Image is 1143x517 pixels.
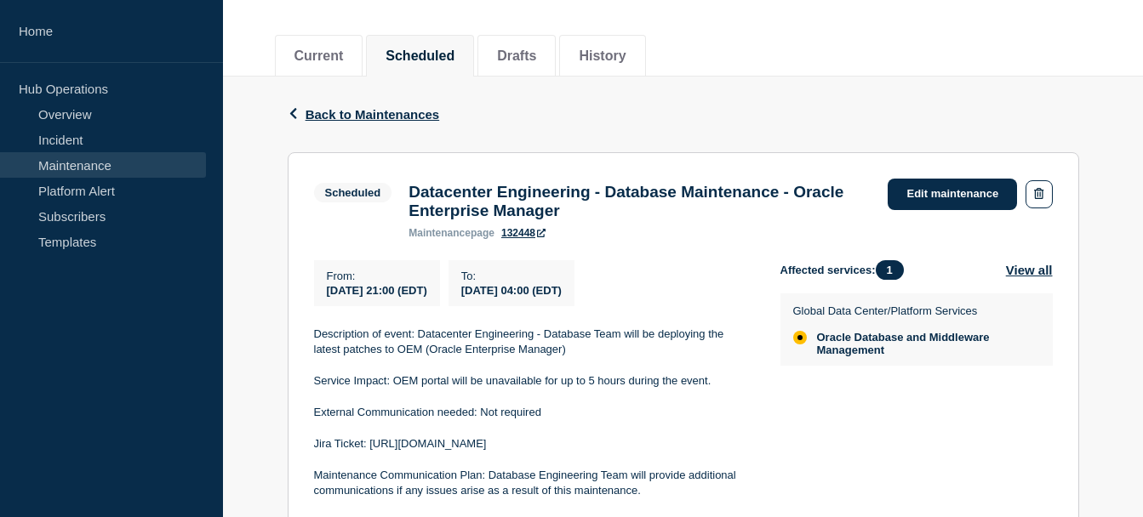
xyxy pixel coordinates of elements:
[314,183,392,202] span: Scheduled
[294,48,344,64] button: Current
[409,183,871,220] h3: Datacenter Engineering - Database Maintenance - Oracle Enterprise Manager
[409,227,471,239] span: maintenance
[876,260,904,280] span: 1
[501,227,546,239] a: 132448
[314,327,753,358] p: Description of event: Datacenter Engineering - Database Team will be deploying the latest patches...
[497,48,536,64] button: Drafts
[1006,260,1053,280] button: View all
[327,270,427,282] p: From :
[314,436,753,452] p: Jira Ticket: [URL][DOMAIN_NAME]
[314,373,753,389] p: Service Impact: OEM portal will be unavailable for up to 5 hours during the event.
[288,107,440,122] button: Back to Maintenances
[780,260,912,280] span: Affected services:
[306,107,440,122] span: Back to Maintenances
[579,48,626,64] button: History
[327,284,427,297] span: [DATE] 21:00 (EDT)
[817,331,1036,356] span: Oracle Database and Middleware Management
[461,284,562,297] span: [DATE] 04:00 (EDT)
[314,468,753,499] p: Maintenance Communication Plan: Database Engineering Team will provide additional communications ...
[888,179,1017,210] a: Edit maintenance
[793,304,1036,317] p: Global Data Center/Platform Services
[314,405,753,420] p: External Communication needed: Not required
[461,270,562,282] p: To :
[386,48,454,64] button: Scheduled
[793,331,807,344] div: affected
[409,227,494,239] p: page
